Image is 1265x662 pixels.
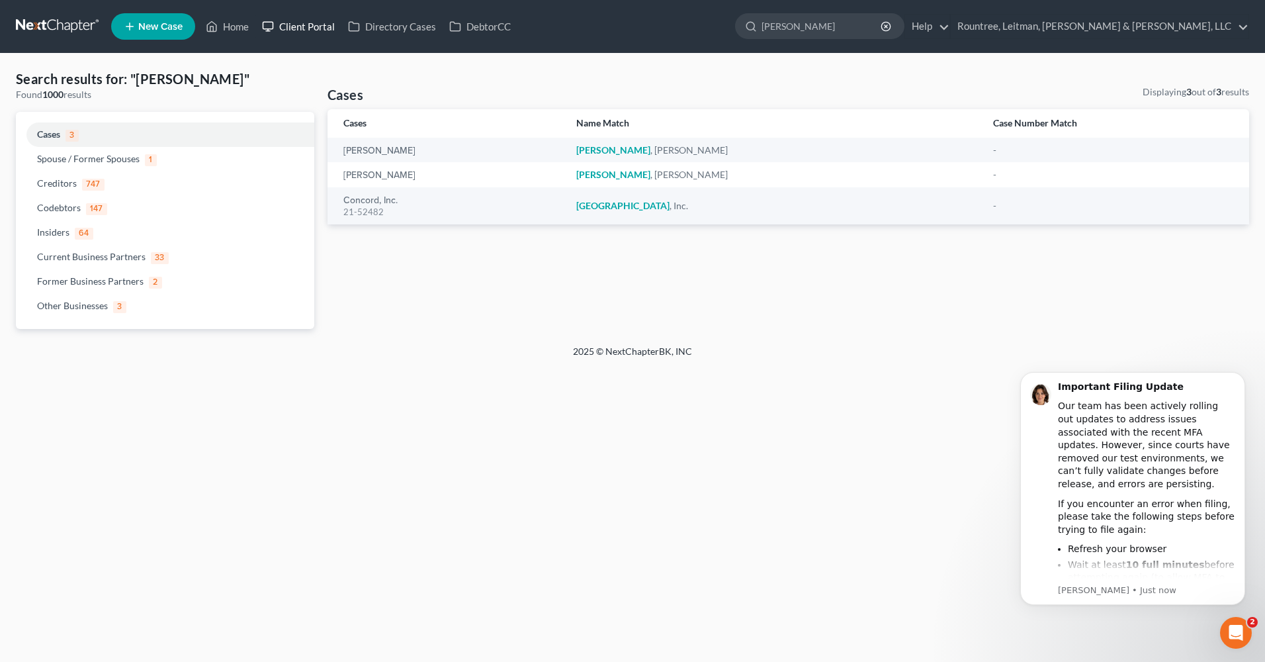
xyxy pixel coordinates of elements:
span: Codebtors [37,202,81,213]
a: Other Businesses3 [16,294,314,318]
th: Cases [327,109,566,138]
span: 3 [113,301,126,313]
span: Spouse / Former Spouses [37,153,140,164]
th: Name Match [566,109,982,138]
span: Current Business Partners [37,251,146,262]
span: 1 [145,154,157,166]
span: New Case [138,22,183,32]
div: - [993,199,1233,213]
span: Former Business Partners [37,275,144,287]
a: DebtorCC [443,15,517,38]
span: Insiders [37,226,69,238]
th: Case Number Match [982,109,1249,138]
span: Cases [37,128,60,140]
iframe: Intercom notifications message [1000,355,1265,655]
span: Creditors [37,177,77,189]
input: Search by name... [762,14,883,38]
a: Creditors747 [16,171,314,196]
iframe: Intercom live chat [1220,617,1252,649]
div: , Inc. [576,199,972,213]
a: Concord, Inc. [343,196,398,205]
a: Client Portal [255,15,341,38]
span: 64 [75,228,93,240]
a: Cases3 [16,122,314,147]
strong: 3 [1216,86,1221,97]
div: Found results [16,88,314,101]
span: 33 [151,252,169,264]
strong: 3 [1186,86,1192,97]
em: [PERSON_NAME] [576,169,650,180]
span: 747 [82,179,105,191]
a: Home [199,15,255,38]
span: 2 [1247,617,1258,628]
em: [GEOGRAPHIC_DATA] [576,200,670,211]
a: Codebtors147 [16,196,314,220]
a: [PERSON_NAME] [343,171,415,180]
span: 147 [86,203,107,215]
a: Current Business Partners33 [16,245,314,269]
span: 2 [149,277,162,289]
div: , [PERSON_NAME] [576,168,972,181]
div: Displaying out of results [1143,85,1249,99]
em: [PERSON_NAME] [576,144,650,156]
a: Spouse / Former Spouses1 [16,147,314,171]
div: - [993,168,1233,181]
div: - [993,144,1233,157]
a: [PERSON_NAME] [343,146,415,156]
span: Other Businesses [37,300,108,311]
a: Insiders64 [16,220,314,245]
a: Former Business Partners2 [16,269,314,294]
h4: Search results for: "[PERSON_NAME]" [16,70,314,88]
a: Directory Cases [341,15,443,38]
div: 21-52482 [343,206,555,218]
div: 2025 © NextChapterBK, INC [255,345,1010,369]
h4: Cases [327,85,363,104]
span: 3 [65,130,79,142]
a: Rountree, Leitman, [PERSON_NAME] & [PERSON_NAME], LLC [951,15,1248,38]
div: , [PERSON_NAME] [576,144,972,157]
strong: 1000 [42,89,64,100]
a: Help [905,15,949,38]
